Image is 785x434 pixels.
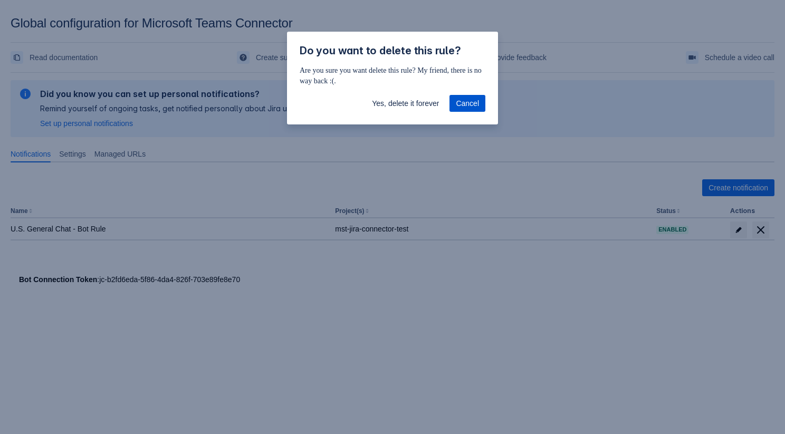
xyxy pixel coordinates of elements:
[300,44,461,57] span: Do you want to delete this rule?
[300,65,485,86] p: Are you sure you want delete this rule? My friend, there is no way back :(.
[366,95,445,112] button: Yes, delete it forever
[456,95,479,112] span: Cancel
[449,95,485,112] button: Cancel
[372,95,439,112] span: Yes, delete it forever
